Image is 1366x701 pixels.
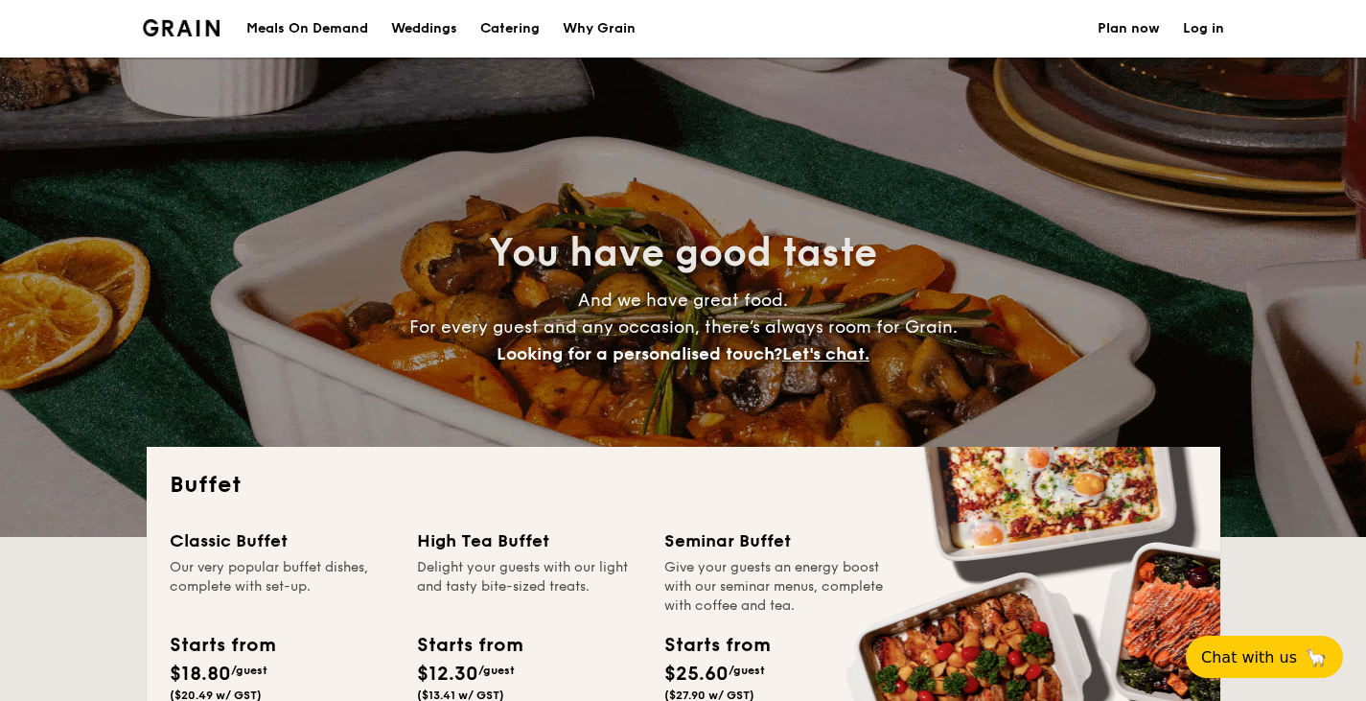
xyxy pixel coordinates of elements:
[664,558,889,616] div: Give your guests an energy boost with our seminar menus, complete with coffee and tea.
[664,663,729,686] span: $25.60
[417,663,478,686] span: $12.30
[409,290,958,364] span: And we have great food. For every guest and any occasion, there’s always room for Grain.
[729,664,765,677] span: /guest
[478,664,515,677] span: /guest
[170,663,231,686] span: $18.80
[143,19,220,36] a: Logotype
[231,664,267,677] span: /guest
[417,558,641,616] div: Delight your guests with our light and tasty bite-sized treats.
[489,230,877,276] span: You have good taste
[417,527,641,554] div: High Tea Buffet
[170,527,394,554] div: Classic Buffet
[170,470,1197,501] h2: Buffet
[497,343,782,364] span: Looking for a personalised touch?
[170,631,274,660] div: Starts from
[664,631,769,660] div: Starts from
[1201,648,1297,666] span: Chat with us
[664,527,889,554] div: Seminar Buffet
[417,631,521,660] div: Starts from
[1186,636,1343,678] button: Chat with us🦙
[143,19,220,36] img: Grain
[782,343,869,364] span: Let's chat.
[170,558,394,616] div: Our very popular buffet dishes, complete with set-up.
[1305,646,1328,668] span: 🦙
